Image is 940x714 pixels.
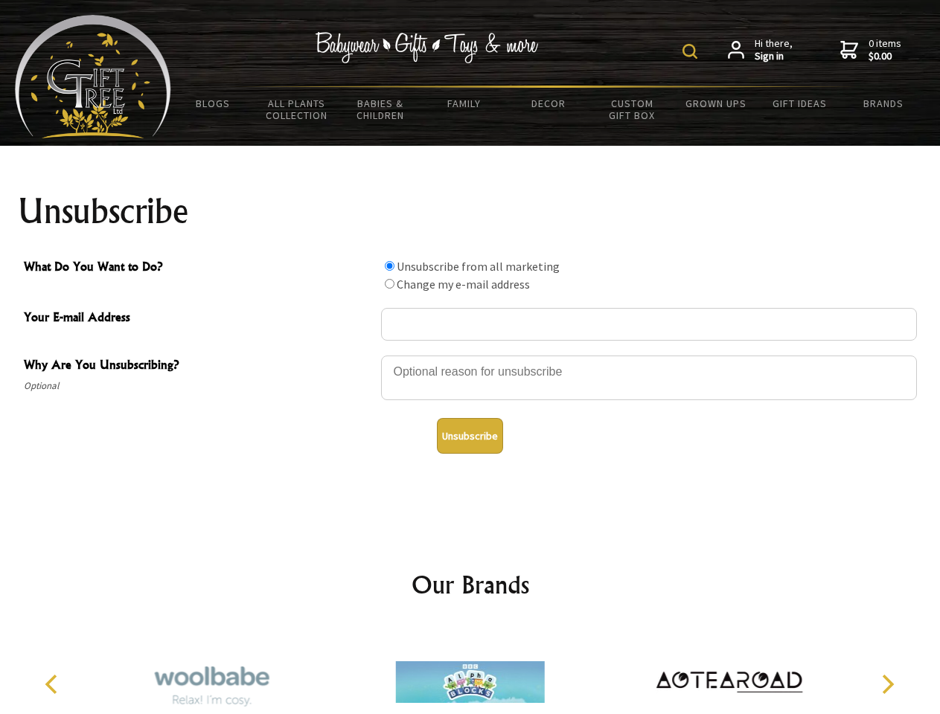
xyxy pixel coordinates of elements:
[869,36,901,63] span: 0 items
[423,88,507,119] a: Family
[758,88,842,119] a: Gift Ideas
[30,567,911,602] h2: Our Brands
[385,279,394,289] input: What Do You Want to Do?
[869,50,901,63] strong: $0.00
[842,88,926,119] a: Brands
[316,32,539,63] img: Babywear - Gifts - Toys & more
[381,308,917,341] input: Your E-mail Address
[339,88,423,131] a: Babies & Children
[397,277,530,292] label: Change my e-mail address
[171,88,255,119] a: BLOGS
[755,50,793,63] strong: Sign in
[24,257,374,279] span: What Do You Want to Do?
[397,259,560,274] label: Unsubscribe from all marketing
[590,88,674,131] a: Custom Gift Box
[728,37,793,63] a: Hi there,Sign in
[37,668,70,701] button: Previous
[506,88,590,119] a: Decor
[755,37,793,63] span: Hi there,
[674,88,758,119] a: Grown Ups
[15,15,171,138] img: Babyware - Gifts - Toys and more...
[871,668,904,701] button: Next
[381,356,917,400] textarea: Why Are You Unsubscribing?
[255,88,339,131] a: All Plants Collection
[437,418,503,454] button: Unsubscribe
[840,37,901,63] a: 0 items$0.00
[24,356,374,377] span: Why Are You Unsubscribing?
[385,261,394,271] input: What Do You Want to Do?
[18,193,923,229] h1: Unsubscribe
[24,377,374,395] span: Optional
[682,44,697,59] img: product search
[24,308,374,329] span: Your E-mail Address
